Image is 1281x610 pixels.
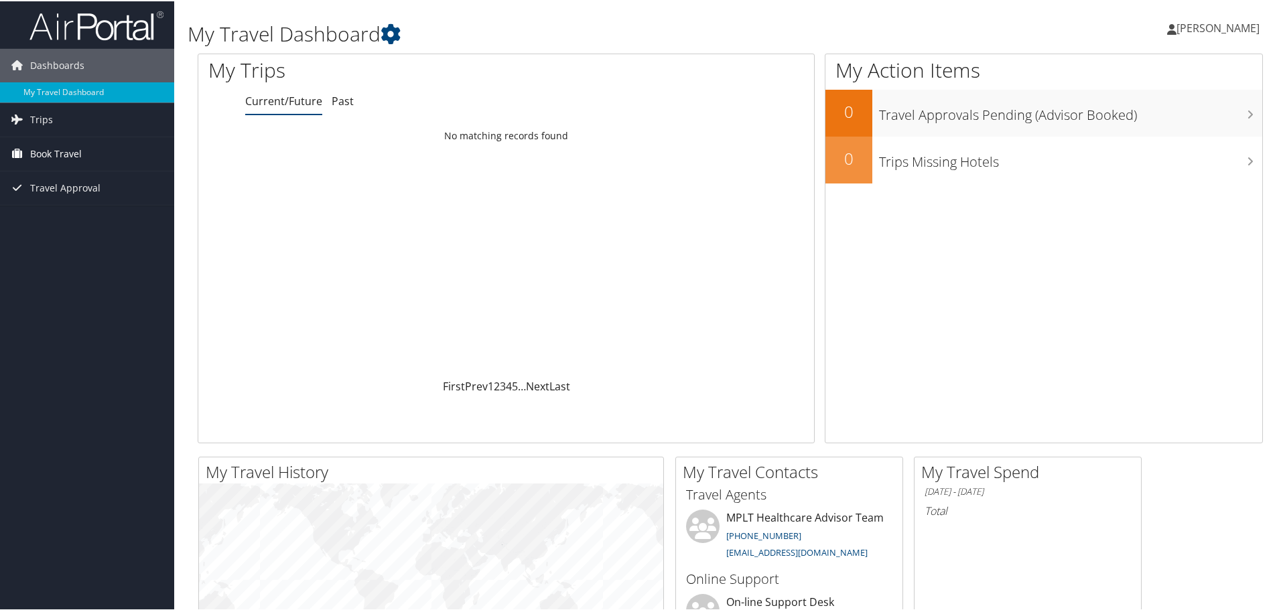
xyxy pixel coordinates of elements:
[518,378,526,392] span: …
[549,378,570,392] a: Last
[1176,19,1260,34] span: [PERSON_NAME]
[488,378,494,392] a: 1
[921,459,1141,482] h2: My Travel Spend
[726,528,801,540] a: [PHONE_NUMBER]
[686,568,892,587] h3: Online Support
[443,378,465,392] a: First
[879,145,1262,170] h3: Trips Missing Hotels
[332,92,354,107] a: Past
[30,102,53,135] span: Trips
[206,459,663,482] h2: My Travel History
[506,378,512,392] a: 4
[526,378,549,392] a: Next
[925,502,1131,517] h6: Total
[825,99,872,122] h2: 0
[188,19,911,47] h1: My Travel Dashboard
[198,123,814,147] td: No matching records found
[726,545,868,557] a: [EMAIL_ADDRESS][DOMAIN_NAME]
[825,55,1262,83] h1: My Action Items
[686,484,892,503] h3: Travel Agents
[825,135,1262,182] a: 0Trips Missing Hotels
[30,48,84,81] span: Dashboards
[465,378,488,392] a: Prev
[29,9,163,40] img: airportal-logo.png
[879,98,1262,123] h3: Travel Approvals Pending (Advisor Booked)
[30,136,82,169] span: Book Travel
[494,378,500,392] a: 2
[512,378,518,392] a: 5
[208,55,547,83] h1: My Trips
[30,170,100,204] span: Travel Approval
[683,459,902,482] h2: My Travel Contacts
[245,92,322,107] a: Current/Future
[925,484,1131,497] h6: [DATE] - [DATE]
[679,508,899,563] li: MPLT Healthcare Advisor Team
[500,378,506,392] a: 3
[825,88,1262,135] a: 0Travel Approvals Pending (Advisor Booked)
[1167,7,1273,47] a: [PERSON_NAME]
[825,146,872,169] h2: 0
